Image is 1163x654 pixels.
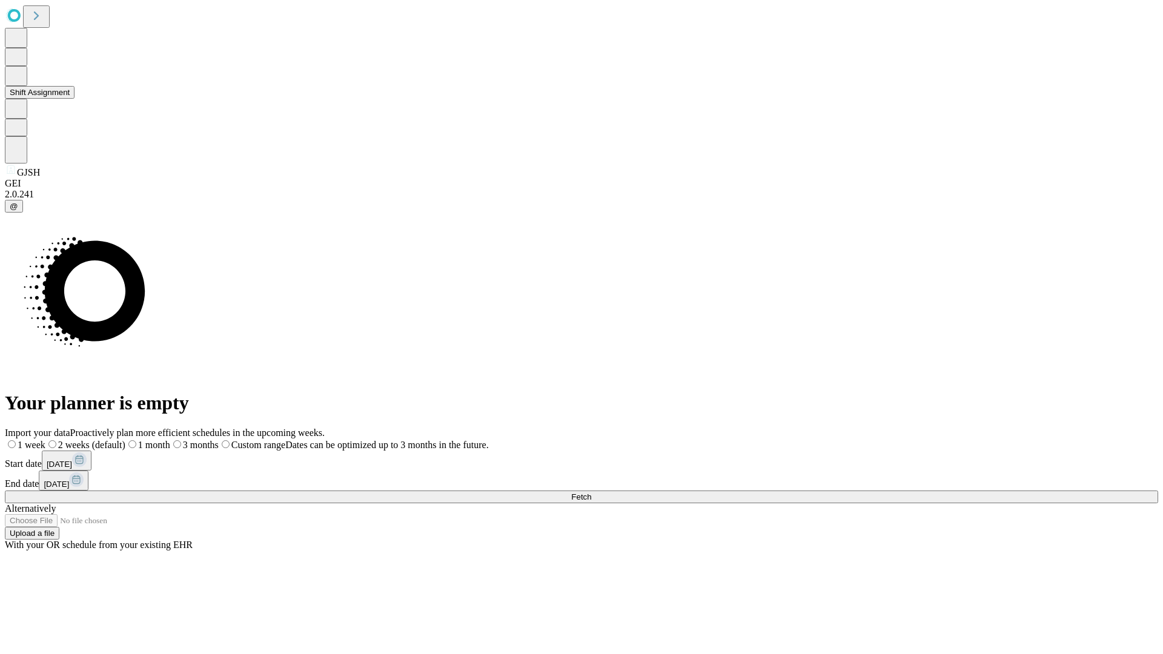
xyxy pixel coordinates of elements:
[5,503,56,514] span: Alternatively
[5,178,1158,189] div: GEI
[42,451,91,471] button: [DATE]
[58,440,125,450] span: 2 weeks (default)
[5,200,23,213] button: @
[231,440,285,450] span: Custom range
[10,202,18,211] span: @
[5,471,1158,490] div: End date
[5,189,1158,200] div: 2.0.241
[5,540,193,550] span: With your OR schedule from your existing EHR
[138,440,170,450] span: 1 month
[47,460,72,469] span: [DATE]
[17,167,40,177] span: GJSH
[5,451,1158,471] div: Start date
[5,428,70,438] span: Import your data
[222,440,230,448] input: Custom rangeDates can be optimized up to 3 months in the future.
[183,440,219,450] span: 3 months
[5,392,1158,414] h1: Your planner is empty
[18,440,45,450] span: 1 week
[70,428,325,438] span: Proactively plan more efficient schedules in the upcoming weeks.
[5,86,75,99] button: Shift Assignment
[285,440,488,450] span: Dates can be optimized up to 3 months in the future.
[5,490,1158,503] button: Fetch
[44,480,69,489] span: [DATE]
[5,527,59,540] button: Upload a file
[48,440,56,448] input: 2 weeks (default)
[128,440,136,448] input: 1 month
[39,471,88,490] button: [DATE]
[8,440,16,448] input: 1 week
[571,492,591,501] span: Fetch
[173,440,181,448] input: 3 months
